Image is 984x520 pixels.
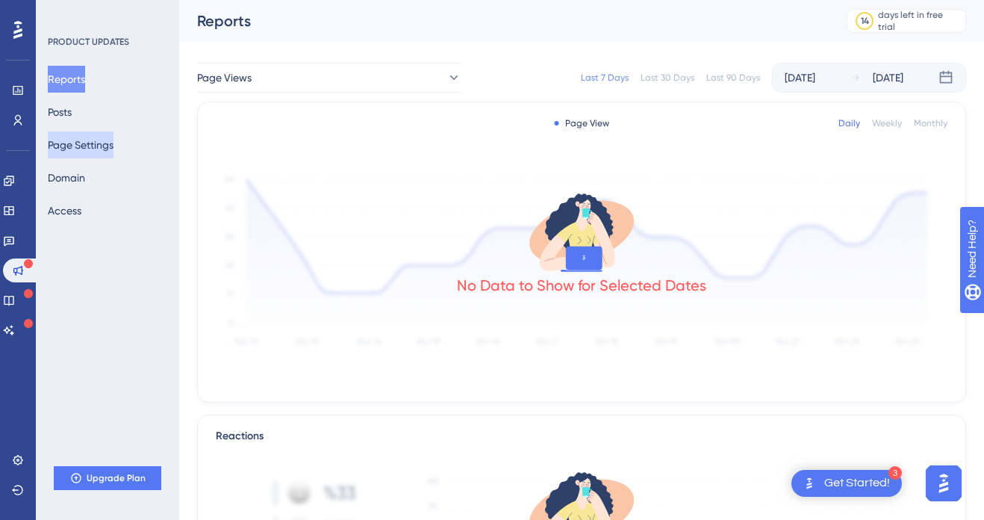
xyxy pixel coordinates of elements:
[48,99,72,126] button: Posts
[921,461,966,506] iframe: UserGuiding AI Assistant Launcher
[48,197,81,224] button: Access
[197,10,809,31] div: Reports
[861,15,869,27] div: 14
[641,72,694,84] div: Last 30 Days
[54,466,161,490] button: Upgrade Plan
[791,470,902,497] div: Open Get Started! checklist, remaining modules: 3
[48,66,85,93] button: Reports
[872,117,902,129] div: Weekly
[555,117,609,129] div: Page View
[824,475,890,492] div: Get Started!
[48,36,129,48] div: PRODUCT UPDATES
[457,275,706,296] div: No Data to Show for Selected Dates
[216,427,947,445] div: Reactions
[873,69,903,87] div: [DATE]
[48,164,85,191] button: Domain
[197,69,252,87] span: Page Views
[87,472,146,484] span: Upgrade Plan
[581,72,629,84] div: Last 7 Days
[48,131,113,158] button: Page Settings
[785,69,815,87] div: [DATE]
[838,117,860,129] div: Daily
[878,9,961,33] div: days left in free trial
[35,4,93,22] span: Need Help?
[800,474,818,492] img: launcher-image-alternative-text
[197,63,461,93] button: Page Views
[888,466,902,480] div: 3
[706,72,760,84] div: Last 90 Days
[914,117,947,129] div: Monthly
